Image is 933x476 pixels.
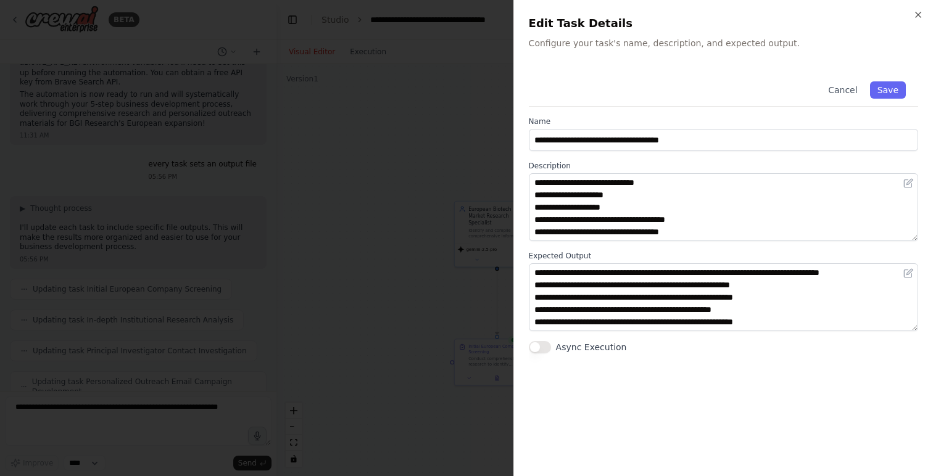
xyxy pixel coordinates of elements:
button: Cancel [821,81,865,99]
button: Open in editor [901,176,916,191]
button: Open in editor [901,266,916,281]
label: Async Execution [556,341,627,353]
button: Save [870,81,906,99]
p: Configure your task's name, description, and expected output. [529,37,918,49]
h2: Edit Task Details [529,15,918,32]
label: Description [529,161,918,171]
label: Name [529,117,918,126]
label: Expected Output [529,251,918,261]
